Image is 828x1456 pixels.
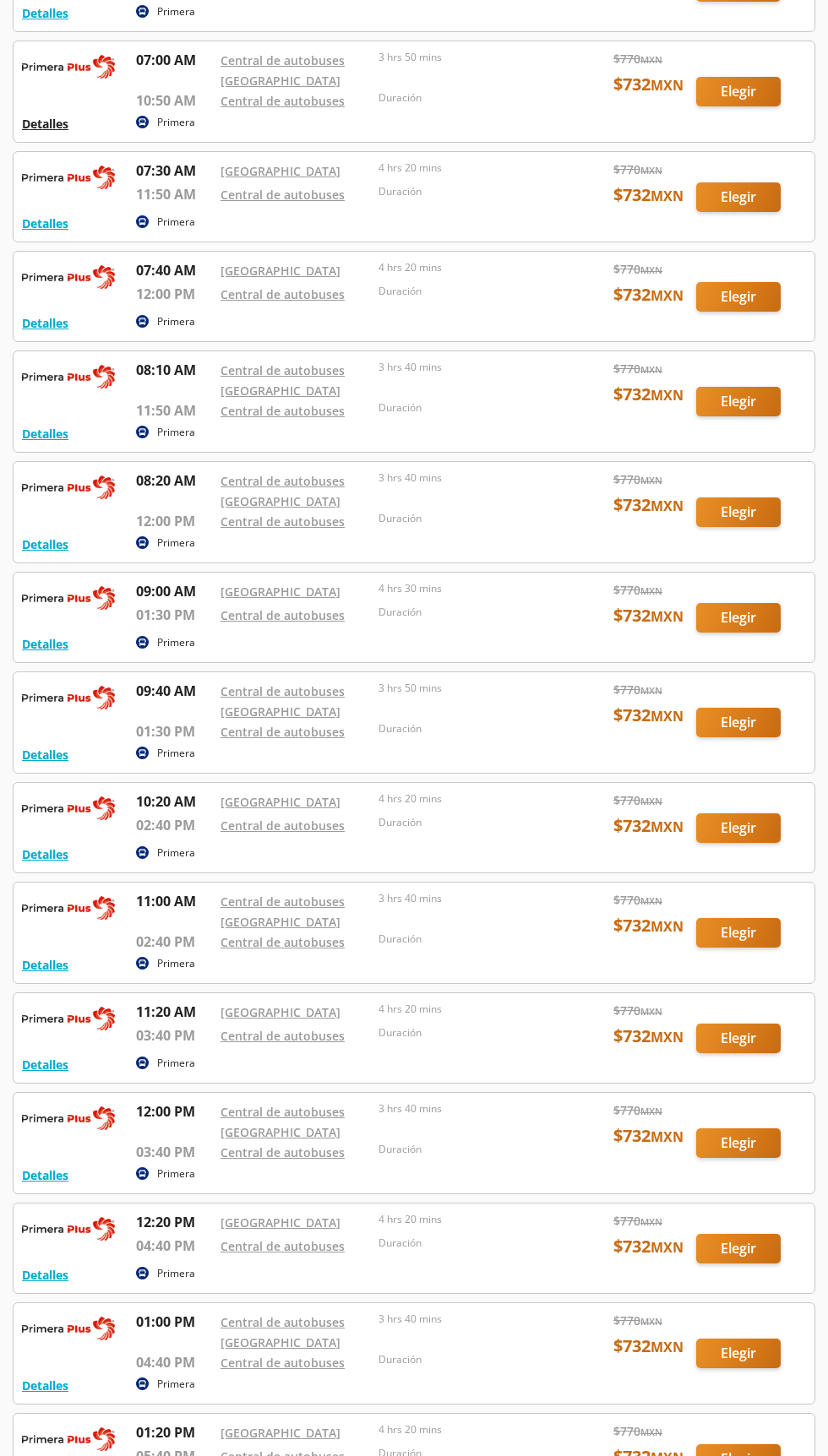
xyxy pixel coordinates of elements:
[157,535,195,551] p: Primera
[157,845,195,861] p: Primera
[221,403,345,419] a: Central de autobuses
[157,1266,195,1281] p: Primera
[22,314,68,332] button: Detalles
[221,1425,340,1441] a: [GEOGRAPHIC_DATA]
[221,1314,345,1350] a: Central de autobuses [GEOGRAPHIC_DATA]
[22,1377,68,1394] button: Detalles
[157,635,195,650] p: Primera
[221,818,345,834] a: Central de autobuses
[22,535,68,553] button: Detalles
[221,894,345,930] a: Central de autobuses [GEOGRAPHIC_DATA]
[221,286,345,302] a: Central de autobuses
[22,845,68,863] button: Detalles
[22,635,68,653] button: Detalles
[22,1166,68,1184] button: Detalles
[221,1028,345,1044] a: Central de autobuses
[221,362,345,399] a: Central de autobuses [GEOGRAPHIC_DATA]
[157,425,195,440] p: Primera
[221,584,340,600] a: [GEOGRAPHIC_DATA]
[157,314,195,329] p: Primera
[22,1056,68,1073] button: Detalles
[221,794,340,810] a: [GEOGRAPHIC_DATA]
[221,93,345,109] a: Central de autobuses
[221,513,345,530] a: Central de autobuses
[221,52,345,89] a: Central de autobuses [GEOGRAPHIC_DATA]
[221,934,345,950] a: Central de autobuses
[221,724,345,740] a: Central de autobuses
[157,4,195,19] p: Primera
[221,1144,345,1160] a: Central de autobuses
[221,683,345,720] a: Central de autobuses [GEOGRAPHIC_DATA]
[157,1166,195,1182] p: Primera
[22,956,68,974] button: Detalles
[221,187,345,203] a: Central de autobuses
[221,263,340,279] a: [GEOGRAPHIC_DATA]
[221,1004,340,1020] a: [GEOGRAPHIC_DATA]
[157,956,195,971] p: Primera
[221,473,345,509] a: Central de autobuses [GEOGRAPHIC_DATA]
[22,4,68,22] button: Detalles
[157,215,195,230] p: Primera
[221,1238,345,1254] a: Central de autobuses
[157,746,195,761] p: Primera
[22,115,68,133] button: Detalles
[221,1214,340,1231] a: [GEOGRAPHIC_DATA]
[22,746,68,763] button: Detalles
[221,1104,345,1140] a: Central de autobuses [GEOGRAPHIC_DATA]
[221,1355,345,1371] a: Central de autobuses
[22,1266,68,1284] button: Detalles
[157,115,195,130] p: Primera
[22,215,68,232] button: Detalles
[157,1377,195,1392] p: Primera
[157,1056,195,1071] p: Primera
[221,163,340,179] a: [GEOGRAPHIC_DATA]
[22,425,68,443] button: Detalles
[221,607,345,623] a: Central de autobuses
